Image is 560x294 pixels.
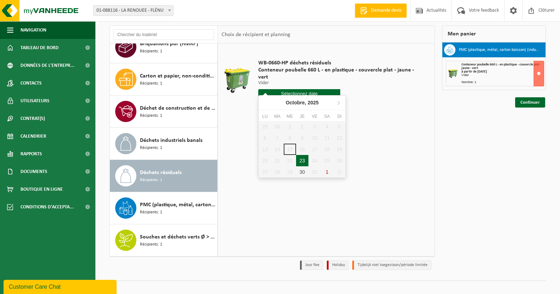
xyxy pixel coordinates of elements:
span: Navigation [20,21,46,39]
span: Données de l'entrepr... [20,57,75,74]
input: Chercher du matériel [113,29,214,40]
span: Briquaillons pur (HMRP) [140,40,198,48]
span: Récipients: 1 [140,80,162,87]
span: Récipients: 1 [140,209,162,216]
span: Carton et papier, non-conditionné (industriel) [140,72,216,80]
span: Contrat(s) [20,110,45,127]
span: PMC (plastique, métal, carton boisson) (industriel) [140,201,216,209]
button: Déchets industriels banals Récipients: 1 [110,128,218,160]
span: Documents [20,163,47,180]
li: Holiday [327,260,349,270]
button: Déchet de construction et de démolition mélangé (inerte et non inerte) Récipients: 1 [110,96,218,128]
span: Calendrier [20,127,46,145]
p: Vider [258,81,422,86]
span: Conteneur poubelle 660 L - en plastique - couvercle plat - jaune - vert [258,67,422,81]
span: Souches et déchets verts Ø > 12 cm [140,233,216,241]
a: Demande devis [355,4,407,18]
span: Demande devis [369,7,403,14]
li: Jour fixe [300,260,323,270]
span: WB-0660-HP déchets résiduels [258,59,422,67]
button: Souches et déchets verts Ø > 12 cm Récipients: 1 [110,224,218,256]
span: Rapports [20,145,42,163]
div: 23 [296,155,308,166]
span: Déchets résiduels [140,168,182,177]
span: Déchets industriels banals [140,136,202,145]
div: Choix de récipient et planning [218,26,294,44]
div: Je [296,113,308,120]
span: Récipients: 1 [140,48,162,55]
span: 01-088116 - LA RENOUEE - FLÉNU [94,6,173,16]
span: Conditions d'accepta... [20,198,74,216]
iframe: chat widget [4,278,118,294]
h3: PMC (plastique, métal, carton boisson) (industriel) [459,44,540,56]
span: Tableau de bord [20,39,59,57]
div: Ve [308,113,321,120]
span: Récipients: 1 [140,241,162,248]
button: PMC (plastique, métal, carton boisson) (industriel) Récipients: 1 [110,192,218,224]
span: 01-088116 - LA RENOUEE - FLÉNU [93,5,173,16]
span: Conteneur poubelle 660 L - en plastique - couvercle plat - jaune - vert [461,63,541,70]
button: Briquaillons pur (HMRP) Récipients: 1 [110,31,218,63]
div: 30 [296,166,308,178]
span: Récipients: 1 [140,145,162,151]
strong: à partir de [DATE] [461,70,487,74]
div: Vider [461,74,544,77]
span: Récipients: 1 [140,177,162,184]
div: Di [333,113,346,120]
i: 2025 [308,100,319,105]
span: Déchet de construction et de démolition mélangé (inerte et non inerte) [140,104,216,113]
div: Mon panier [442,25,546,42]
div: Lu [259,113,271,120]
li: Tijdelijk niet toegestaan/période limitée [352,260,431,270]
div: Ma [271,113,283,120]
a: Continuer [515,97,545,108]
div: Octobre, [283,97,322,108]
button: Déchets résiduels Récipients: 1 [110,160,218,192]
div: Me [284,113,296,120]
button: Carton et papier, non-conditionné (industriel) Récipients: 1 [110,63,218,96]
div: Sa [321,113,333,120]
span: Utilisateurs [20,92,49,110]
span: Contacts [20,74,42,92]
span: Récipients: 1 [140,113,162,119]
input: Sélectionnez date [258,89,340,98]
span: Boutique en ligne [20,180,63,198]
div: Nombre: 1 [461,81,544,84]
